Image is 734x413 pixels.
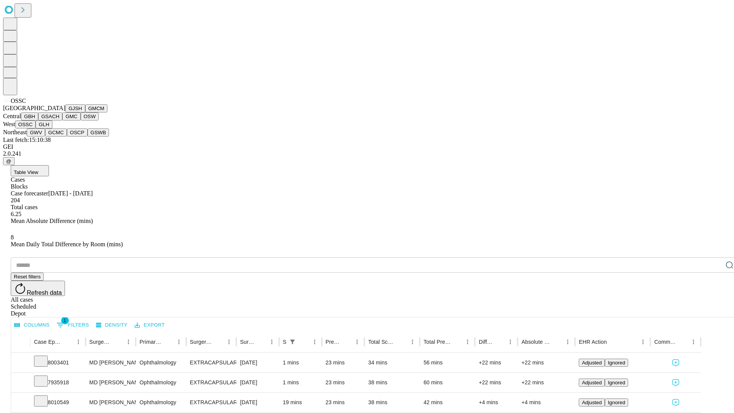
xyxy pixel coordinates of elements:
div: 1 mins [283,353,318,372]
div: MD [PERSON_NAME] [PERSON_NAME] Md [89,373,132,392]
div: Ophthalmology [140,373,182,392]
span: Reset filters [14,274,41,280]
button: Menu [562,337,573,347]
button: Sort [163,337,174,347]
button: Sort [607,337,618,347]
button: GMCM [85,104,107,112]
span: 8 [11,234,14,241]
button: Table View [11,165,49,176]
button: Sort [299,337,309,347]
span: [DATE] - [DATE] [48,190,93,197]
button: Show filters [55,319,91,331]
div: 7935918 [34,373,82,392]
span: OSSC [11,98,26,104]
button: Sort [494,337,505,347]
div: Comments [654,339,676,345]
button: Adjusted [579,398,605,406]
span: West [3,121,15,127]
button: Adjusted [579,359,605,367]
button: Ignored [605,379,628,387]
div: EXTRACAPSULAR CATARACT REMOVAL WITH [MEDICAL_DATA] [190,353,232,372]
div: Total Predicted Duration [424,339,451,345]
button: Sort [341,337,352,347]
button: Reset filters [11,273,44,281]
div: EHR Action [579,339,607,345]
span: Ignored [608,380,625,385]
button: Menu [266,337,277,347]
button: Menu [688,337,699,347]
div: 56 mins [424,353,471,372]
div: 23 mins [326,373,361,392]
span: Ignored [608,360,625,366]
div: Ophthalmology [140,393,182,412]
div: Absolute Difference [521,339,551,345]
button: GBH [21,112,38,120]
div: MD [PERSON_NAME] [PERSON_NAME] Md [89,353,132,372]
span: Central [3,113,21,119]
span: 204 [11,197,20,203]
button: Menu [224,337,234,347]
div: [DATE] [240,393,275,412]
button: GSWB [88,128,109,137]
span: Mean Daily Total Difference by Room (mins) [11,241,123,247]
button: Menu [638,337,648,347]
button: Menu [462,337,473,347]
div: 23 mins [326,393,361,412]
button: GCMC [45,128,67,137]
div: 38 mins [368,393,416,412]
button: Density [94,319,130,331]
div: Surgeon Name [89,339,112,345]
button: GWV [27,128,45,137]
div: 8003401 [34,353,82,372]
button: Sort [62,337,73,347]
button: Menu [407,337,418,347]
button: Sort [451,337,462,347]
div: 34 mins [368,353,416,372]
span: Adjusted [582,360,602,366]
button: Sort [112,337,123,347]
div: 38 mins [368,373,416,392]
div: EXTRACAPSULAR CATARACT REMOVAL WITH [MEDICAL_DATA] [190,373,232,392]
button: OSSC [15,120,36,128]
div: Case Epic Id [34,339,62,345]
button: GLH [36,120,52,128]
div: 1 active filter [287,337,298,347]
div: Ophthalmology [140,353,182,372]
button: OSW [81,112,99,120]
button: OSCP [67,128,88,137]
div: EXTRACAPSULAR CATARACT REMOVAL WITH [MEDICAL_DATA] [190,393,232,412]
button: Menu [505,337,516,347]
button: Menu [352,337,362,347]
span: Table View [14,169,38,175]
div: [DATE] [240,353,275,372]
div: 19 mins [283,393,318,412]
button: Export [133,319,167,331]
span: 1 [61,317,69,324]
div: +22 mins [521,373,571,392]
div: Predicted In Room Duration [326,339,341,345]
button: Menu [123,337,134,347]
div: Difference [479,339,494,345]
div: GEI [3,143,731,150]
span: Case forecaster [11,190,48,197]
span: Ignored [608,400,625,405]
span: Refresh data [27,289,62,296]
button: Select columns [13,319,52,331]
span: @ [6,158,11,164]
div: 2.0.241 [3,150,731,157]
button: GJSH [65,104,85,112]
button: Menu [73,337,84,347]
span: 6.25 [11,211,21,217]
div: Surgery Date [240,339,255,345]
button: GSACH [38,112,62,120]
span: Northeast [3,129,27,135]
span: Total cases [11,204,37,210]
button: Ignored [605,398,628,406]
div: Total Scheduled Duration [368,339,396,345]
div: +22 mins [479,373,514,392]
span: Last fetch: 15:10:38 [3,137,51,143]
div: Scheduled In Room Duration [283,339,286,345]
button: Show filters [287,337,298,347]
div: 60 mins [424,373,471,392]
div: +4 mins [479,393,514,412]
